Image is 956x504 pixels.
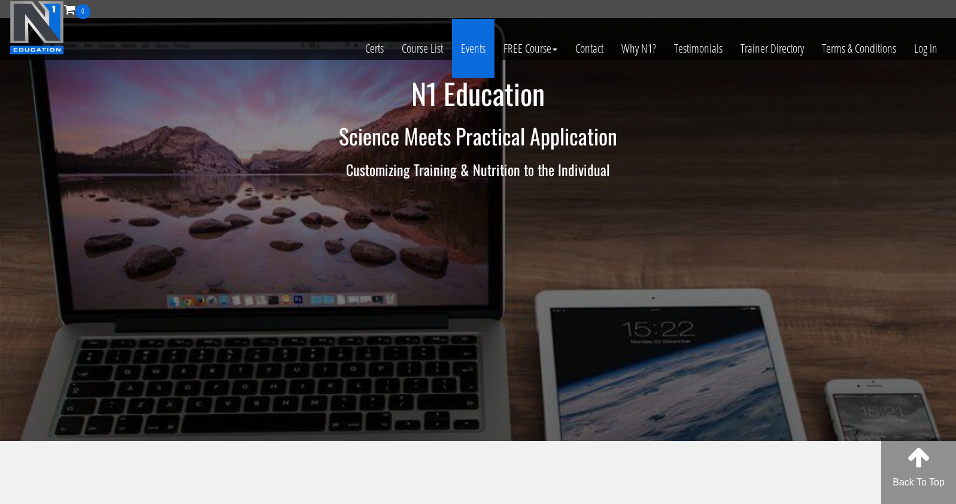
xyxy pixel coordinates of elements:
[732,19,813,78] a: Trainer Directory
[905,19,946,78] a: Log In
[356,19,393,78] a: Certs
[128,162,828,177] h3: Customizing Training & Nutrition to the Individual
[64,1,90,17] a: 0
[494,19,566,78] a: FREE Course
[566,19,612,78] a: Contact
[128,124,828,148] h2: Science Meets Practical Application
[128,78,828,110] h1: N1 Education
[665,19,732,78] a: Testimonials
[393,19,452,78] a: Course List
[10,1,64,54] img: n1-education
[813,19,905,78] a: Terms & Conditions
[452,19,494,78] a: Events
[612,19,665,78] a: Why N1?
[75,4,90,19] span: 0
